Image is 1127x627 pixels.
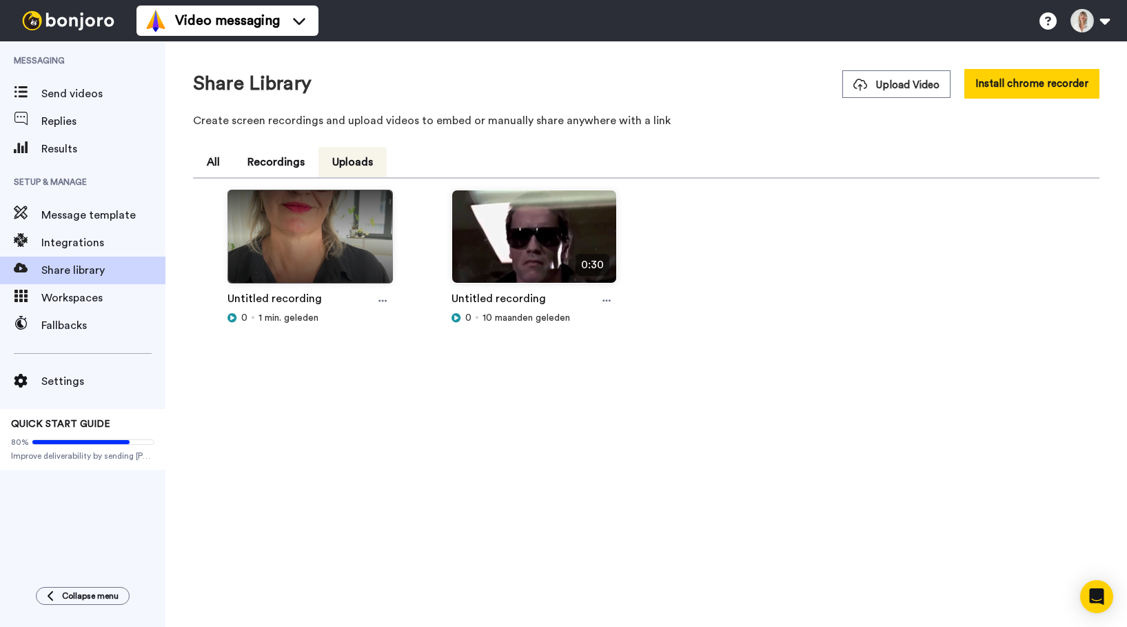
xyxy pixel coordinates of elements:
p: Create screen recordings and upload videos to embed or manually share anywhere with a link [193,112,1099,129]
span: 80% [11,437,29,448]
a: Untitled recording [451,290,546,311]
span: 0 [465,311,471,325]
button: Recordings [234,147,318,177]
button: Collapse menu [36,587,130,605]
button: Uploads [318,147,387,177]
span: Video messaging [175,11,280,30]
img: 65b45de0-f188-49ca-aaa3-0604d88dba2d_thumbnail_source_1727074163.jpg [452,190,616,295]
span: Share library [41,262,165,279]
span: Collapse menu [62,590,119,601]
button: Upload Video [842,70,951,98]
span: Improve deliverability by sending [PERSON_NAME]’s from your own email [11,450,154,461]
span: Replies [41,113,165,130]
span: Send videos [41,86,165,102]
a: Untitled recording [227,290,322,311]
span: Results [41,141,165,157]
span: QUICK START GUIDE [11,419,110,429]
span: 0 [241,311,247,325]
span: Fallbacks [41,317,165,334]
span: Workspaces [41,290,165,306]
span: Integrations [41,235,165,251]
span: Settings [41,373,165,390]
img: bj-logo-header-white.svg [17,11,120,30]
img: a4883f79-588d-4494-be69-1d915ad9d7fb_thumbnail_source_1755876850.jpg [228,190,392,295]
span: Message template [41,207,165,223]
h1: Share Library [193,73,312,94]
button: All [193,147,234,177]
span: Upload Video [853,78,940,92]
div: 10 maanden geleden [451,311,617,325]
span: 0:30 [576,254,609,276]
div: 1 min. geleden [227,311,393,325]
div: Open Intercom Messenger [1080,580,1113,613]
img: vm-color.svg [145,10,167,32]
button: Install chrome recorder [964,69,1099,99]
